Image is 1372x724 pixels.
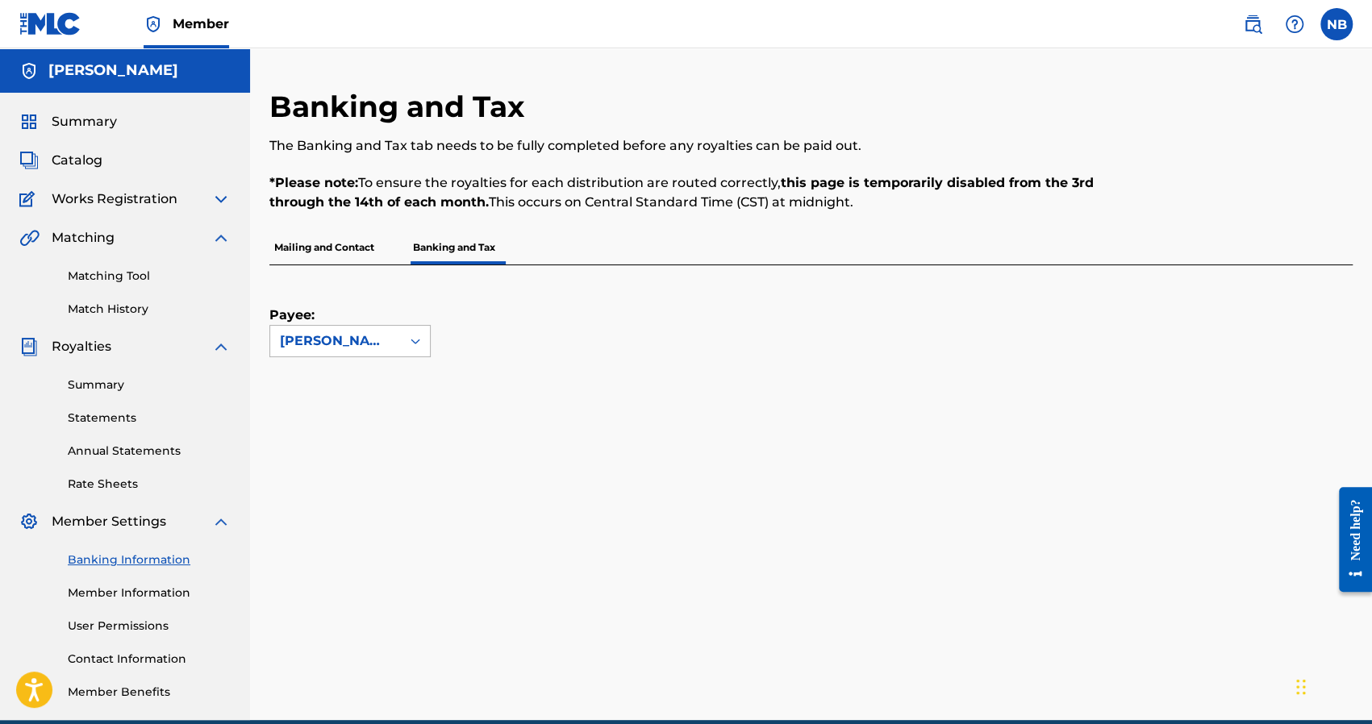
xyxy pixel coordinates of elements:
a: Annual Statements [68,443,231,460]
div: Help [1278,8,1311,40]
span: Member Settings [52,512,166,531]
span: Catalog [52,151,102,170]
img: expand [211,189,231,209]
label: Payee: [269,306,350,325]
div: Drag [1296,663,1306,711]
img: Summary [19,112,39,131]
h5: Nick Brady [48,61,178,80]
img: expand [211,228,231,248]
p: To ensure the royalties for each distribution are routed correctly, This occurs on Central Standa... [269,173,1103,212]
a: User Permissions [68,618,231,635]
h2: Banking and Tax [269,89,532,125]
strong: *Please note: [269,175,358,190]
div: [PERSON_NAME] [280,331,391,351]
a: Member Information [68,585,231,601]
a: Member Benefits [68,684,231,701]
img: Catalog [19,151,39,170]
p: Mailing and Contact [269,231,379,264]
img: help [1285,15,1304,34]
img: expand [211,512,231,531]
img: Works Registration [19,189,40,209]
a: Public Search [1236,8,1269,40]
a: Summary [68,377,231,393]
iframe: Chat Widget [1291,647,1372,724]
img: Royalties [19,337,39,356]
a: SummarySummary [19,112,117,131]
div: User Menu [1320,8,1353,40]
img: MLC Logo [19,12,81,35]
img: Matching [19,228,40,248]
a: Matching Tool [68,268,231,285]
span: Member [173,15,229,33]
a: Contact Information [68,651,231,668]
span: Royalties [52,337,111,356]
span: Matching [52,228,115,248]
iframe: Resource Center [1327,475,1372,605]
p: Banking and Tax [408,231,500,264]
a: CatalogCatalog [19,151,102,170]
img: Accounts [19,61,39,81]
a: Rate Sheets [68,476,231,493]
a: Statements [68,410,231,426]
img: search [1243,15,1262,34]
p: The Banking and Tax tab needs to be fully completed before any royalties can be paid out. [269,136,1103,156]
img: Top Rightsholder [144,15,163,34]
img: expand [211,337,231,356]
a: Match History [68,301,231,318]
span: Works Registration [52,189,177,209]
iframe: Tipalti Iframe [269,410,1314,572]
span: Summary [52,112,117,131]
a: Banking Information [68,551,231,568]
img: Member Settings [19,512,39,531]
